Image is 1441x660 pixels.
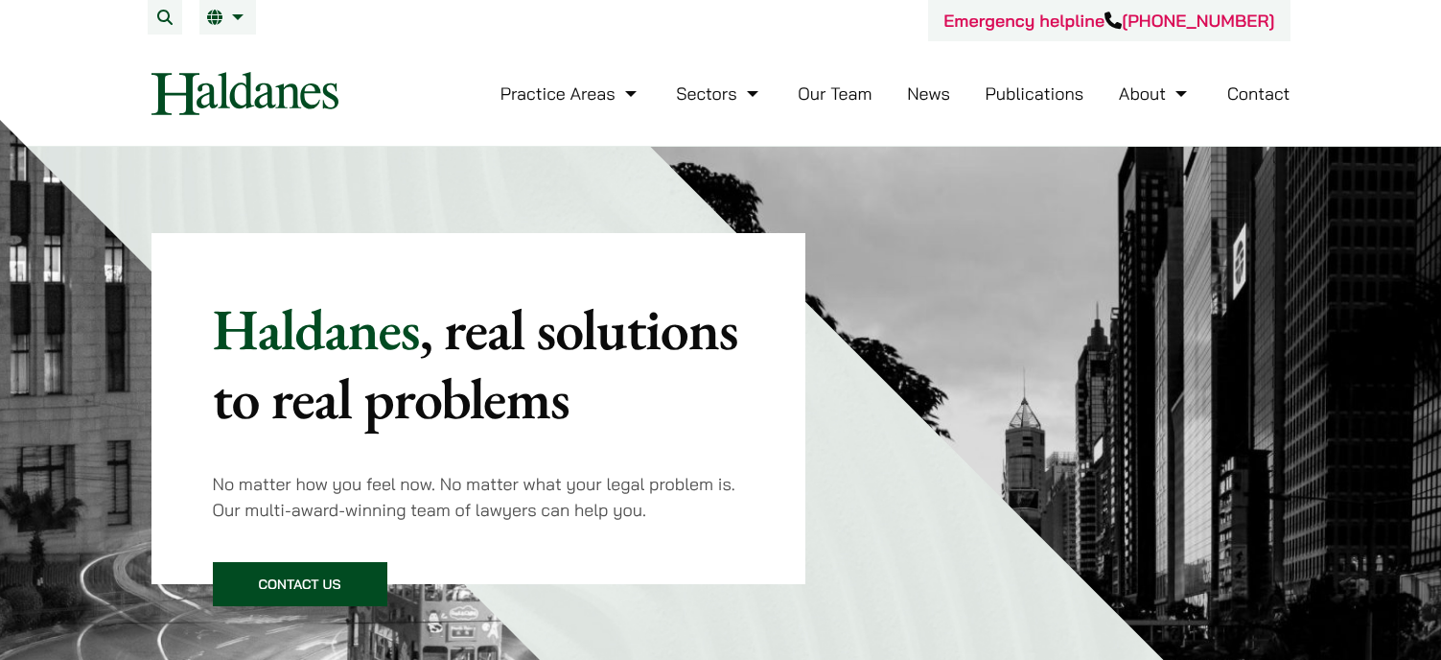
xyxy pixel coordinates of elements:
[151,72,338,115] img: Logo of Haldanes
[943,10,1274,32] a: Emergency helpline[PHONE_NUMBER]
[676,82,762,105] a: Sectors
[213,292,738,436] mark: , real solutions to real problems
[500,82,641,105] a: Practice Areas
[798,82,872,105] a: Our Team
[1227,82,1290,105] a: Contact
[907,82,950,105] a: News
[213,471,745,523] p: No matter how you feel now. No matter what your legal problem is. Our multi-award-winning team of...
[213,562,387,606] a: Contact Us
[207,10,248,25] a: EN
[213,295,745,433] p: Haldanes
[986,82,1084,105] a: Publications
[1119,82,1192,105] a: About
